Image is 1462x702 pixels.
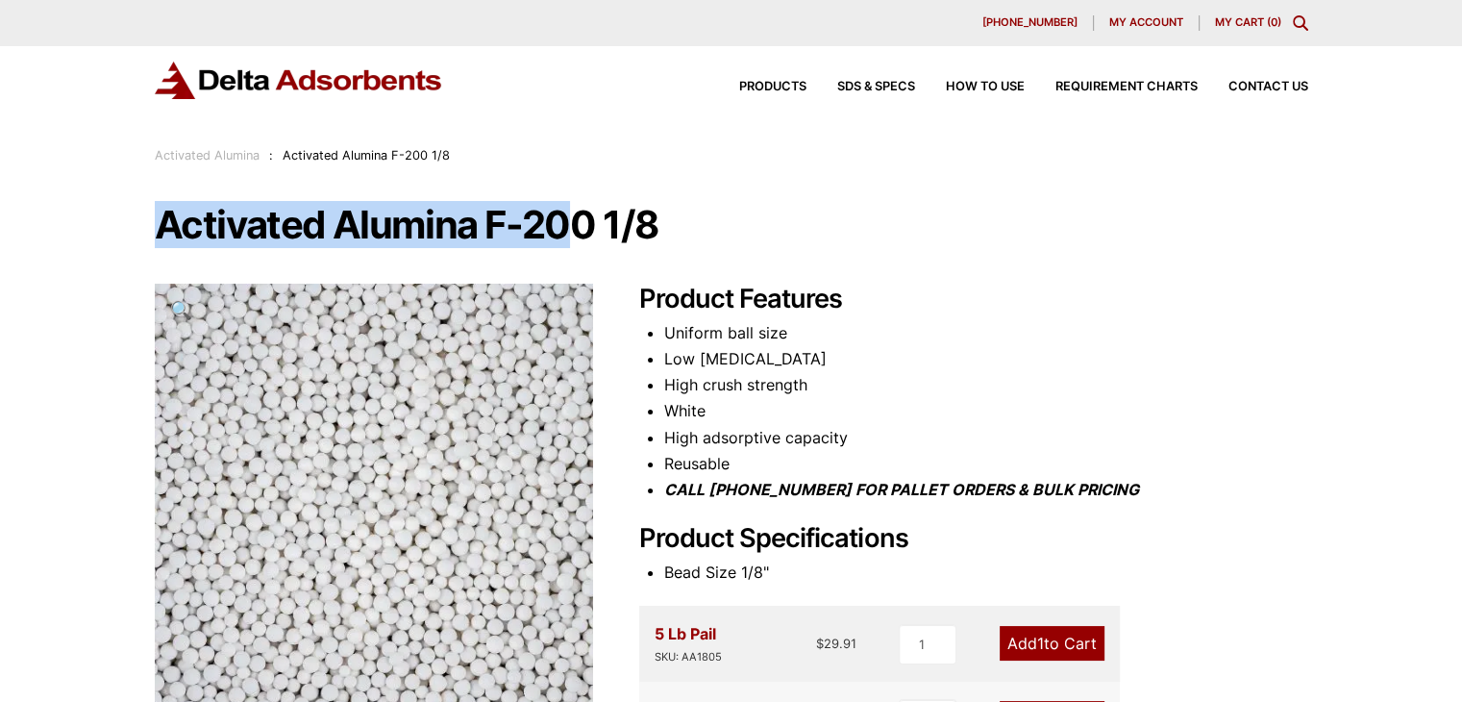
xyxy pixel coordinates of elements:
bdi: 29.91 [816,636,856,651]
span: 1 [1037,634,1044,653]
a: View full-screen image gallery [155,284,208,337]
div: Toggle Modal Content [1293,15,1308,31]
i: CALL [PHONE_NUMBER] FOR PALLET ORDERS & BULK PRICING [664,480,1139,499]
a: Products [708,81,806,93]
span: SDS & SPECS [837,81,915,93]
a: How to Use [915,81,1025,93]
span: Products [739,81,806,93]
span: Activated Alumina F-200 1/8 [283,148,450,163]
span: [PHONE_NUMBER] [982,17,1078,28]
span: Requirement Charts [1055,81,1198,93]
a: Requirement Charts [1025,81,1198,93]
li: High crush strength [664,372,1308,398]
span: : [269,148,273,163]
span: $ [816,636,824,651]
h2: Product Features [639,284,1308,315]
span: How to Use [946,81,1025,93]
img: Delta Adsorbents [155,62,443,99]
div: 5 Lb Pail [655,621,722,665]
a: Contact Us [1198,81,1308,93]
div: SKU: AA1805 [655,648,722,666]
h2: Product Specifications [639,523,1308,555]
a: My account [1094,15,1200,31]
li: High adsorptive capacity [664,425,1308,451]
h1: Activated Alumina F-200 1/8 [155,205,1308,245]
span: 🔍 [170,299,192,320]
li: Low [MEDICAL_DATA] [664,346,1308,372]
a: [PHONE_NUMBER] [967,15,1094,31]
li: Reusable [664,451,1308,477]
a: Activated Alumina [155,148,260,163]
a: My Cart (0) [1215,15,1281,29]
li: Bead Size 1/8" [664,560,1308,586]
a: SDS & SPECS [806,81,915,93]
span: My account [1109,17,1183,28]
a: Add1to Cart [1000,626,1104,661]
span: 0 [1271,15,1277,29]
li: White [664,398,1308,424]
span: Contact Us [1228,81,1308,93]
li: Uniform ball size [664,320,1308,346]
